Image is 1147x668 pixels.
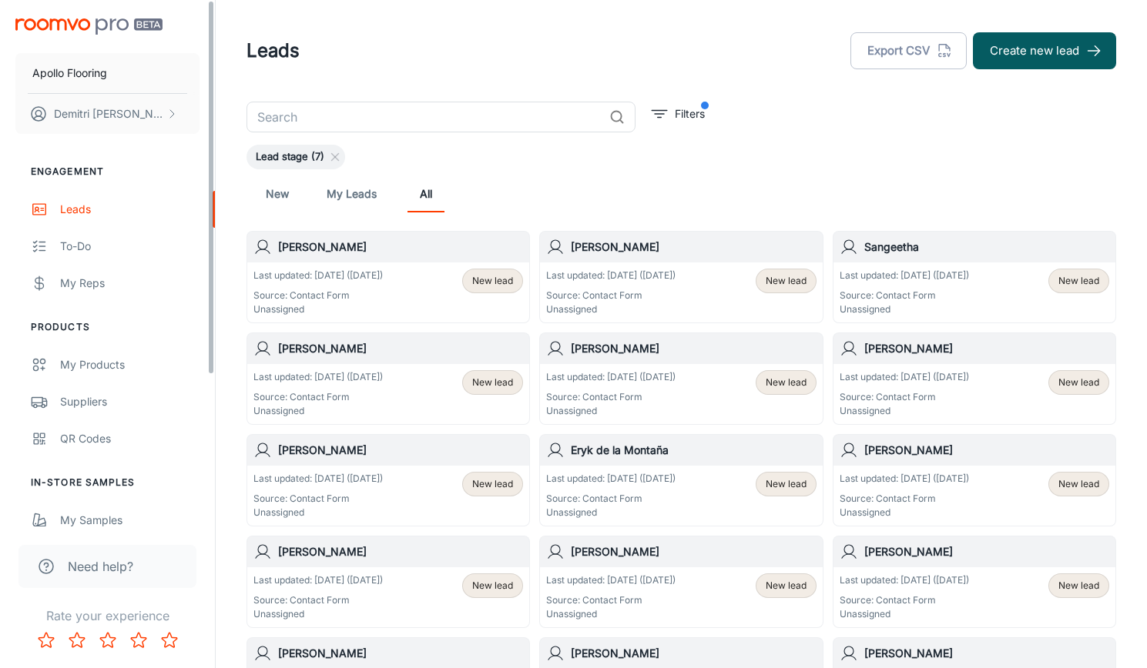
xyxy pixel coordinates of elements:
[247,231,530,323] a: [PERSON_NAME]Last updated: [DATE] ([DATE])Source: Contact FormUnassignedNew lead
[15,53,200,93] button: Apollo Flooring
[62,625,92,656] button: Rate 2 star
[833,434,1116,526] a: [PERSON_NAME]Last updated: [DATE] ([DATE])Source: Contact FormUnassignedNew lead
[472,477,513,491] span: New lead
[840,506,969,519] p: Unassigned
[546,269,676,282] p: Last updated: [DATE] ([DATE])
[833,536,1116,628] a: [PERSON_NAME]Last updated: [DATE] ([DATE])Source: Contact FormUnassignedNew lead
[864,239,1109,256] h6: Sangeetha
[327,175,377,212] a: My Leads
[571,645,816,662] h6: [PERSON_NAME]
[253,607,383,621] p: Unassigned
[546,593,676,607] p: Source: Contact Form
[253,370,383,384] p: Last updated: [DATE] ([DATE])
[833,231,1116,323] a: SangeethaLast updated: [DATE] ([DATE])Source: Contact FormUnassignedNew lead
[92,625,123,656] button: Rate 3 star
[840,404,969,418] p: Unassigned
[833,332,1116,425] a: [PERSON_NAME]Last updated: [DATE] ([DATE])Source: Contact FormUnassignedNew lead
[840,370,969,384] p: Last updated: [DATE] ([DATE])
[571,442,816,459] h6: Eryk de la Montaña
[253,269,383,282] p: Last updated: [DATE] ([DATE])
[60,356,200,373] div: My Products
[31,625,62,656] button: Rate 1 star
[154,625,185,656] button: Rate 5 star
[546,472,676,486] p: Last updated: [DATE] ([DATE])
[472,274,513,288] span: New lead
[840,390,969,404] p: Source: Contact Form
[864,543,1109,560] h6: [PERSON_NAME]
[247,37,300,65] h1: Leads
[539,332,823,425] a: [PERSON_NAME]Last updated: [DATE] ([DATE])Source: Contact FormUnassignedNew lead
[247,332,530,425] a: [PERSON_NAME]Last updated: [DATE] ([DATE])Source: Contact FormUnassignedNew lead
[571,543,816,560] h6: [PERSON_NAME]
[12,606,203,625] p: Rate your experience
[60,238,200,255] div: To-do
[840,593,969,607] p: Source: Contact Form
[253,593,383,607] p: Source: Contact Form
[253,390,383,404] p: Source: Contact Form
[840,492,969,506] p: Source: Contact Form
[60,512,200,529] div: My Samples
[247,434,530,526] a: [PERSON_NAME]Last updated: [DATE] ([DATE])Source: Contact FormUnassignedNew lead
[1058,376,1099,389] span: New lead
[60,275,200,292] div: My Reps
[539,231,823,323] a: [PERSON_NAME]Last updated: [DATE] ([DATE])Source: Contact FormUnassignedNew lead
[766,477,807,491] span: New lead
[546,607,676,621] p: Unassigned
[1058,274,1099,288] span: New lead
[32,65,107,82] p: Apollo Flooring
[15,94,200,134] button: Demitri [PERSON_NAME]
[973,32,1116,69] button: Create new lead
[571,239,816,256] h6: [PERSON_NAME]
[840,472,969,486] p: Last updated: [DATE] ([DATE])
[253,289,383,302] p: Source: Contact Form
[278,442,523,459] h6: [PERSON_NAME]
[253,302,383,316] p: Unassigned
[840,573,969,587] p: Last updated: [DATE] ([DATE])
[123,625,154,656] button: Rate 4 star
[68,557,133,576] span: Need help?
[247,536,530,628] a: [PERSON_NAME]Last updated: [DATE] ([DATE])Source: Contact FormUnassignedNew lead
[840,607,969,621] p: Unassigned
[546,573,676,587] p: Last updated: [DATE] ([DATE])
[253,472,383,486] p: Last updated: [DATE] ([DATE])
[546,404,676,418] p: Unassigned
[766,376,807,389] span: New lead
[546,390,676,404] p: Source: Contact Form
[850,32,967,69] button: Export CSV
[546,492,676,506] p: Source: Contact Form
[278,645,523,662] h6: [PERSON_NAME]
[253,506,383,519] p: Unassigned
[60,201,200,218] div: Leads
[546,302,676,316] p: Unassigned
[247,149,334,165] span: Lead stage (7)
[247,102,603,132] input: Search
[840,302,969,316] p: Unassigned
[278,340,523,357] h6: [PERSON_NAME]
[539,536,823,628] a: [PERSON_NAME]Last updated: [DATE] ([DATE])Source: Contact FormUnassignedNew lead
[1058,477,1099,491] span: New lead
[766,274,807,288] span: New lead
[840,269,969,282] p: Last updated: [DATE] ([DATE])
[247,145,345,169] div: Lead stage (7)
[546,370,676,384] p: Last updated: [DATE] ([DATE])
[864,340,1109,357] h6: [PERSON_NAME]
[864,645,1109,662] h6: [PERSON_NAME]
[278,543,523,560] h6: [PERSON_NAME]
[539,434,823,526] a: Eryk de la MontañaLast updated: [DATE] ([DATE])Source: Contact FormUnassignedNew lead
[407,175,444,212] a: All
[766,579,807,593] span: New lead
[546,289,676,302] p: Source: Contact Form
[278,239,523,256] h6: [PERSON_NAME]
[1058,579,1099,593] span: New lead
[253,573,383,587] p: Last updated: [DATE] ([DATE])
[840,289,969,302] p: Source: Contact Form
[472,376,513,389] span: New lead
[571,340,816,357] h6: [PERSON_NAME]
[259,175,296,212] a: New
[60,393,200,410] div: Suppliers
[60,430,200,447] div: QR Codes
[675,105,705,122] p: Filters
[253,404,383,418] p: Unassigned
[54,105,163,122] p: Demitri [PERSON_NAME]
[15,18,163,35] img: Roomvo PRO Beta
